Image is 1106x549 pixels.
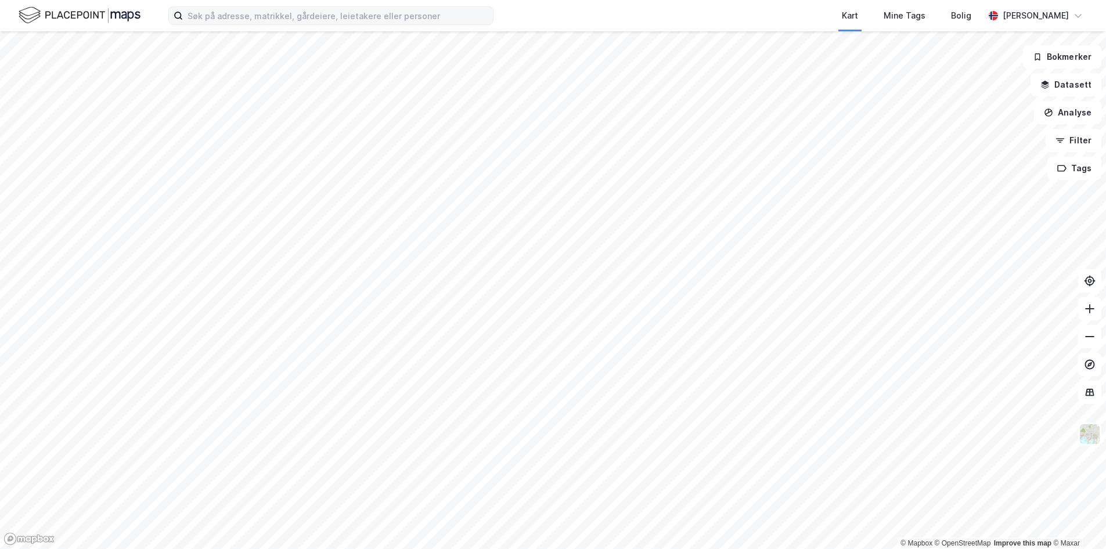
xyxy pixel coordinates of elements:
button: Analyse [1034,101,1101,124]
a: Mapbox [900,539,932,547]
button: Filter [1046,129,1101,152]
button: Bokmerker [1023,45,1101,68]
img: Z [1079,423,1101,445]
a: Mapbox homepage [3,532,55,546]
a: OpenStreetMap [935,539,991,547]
input: Søk på adresse, matrikkel, gårdeiere, leietakere eller personer [183,7,493,24]
div: Kart [842,9,858,23]
a: Improve this map [994,539,1051,547]
div: [PERSON_NAME] [1003,9,1069,23]
iframe: Chat Widget [1048,493,1106,549]
img: logo.f888ab2527a4732fd821a326f86c7f29.svg [19,5,140,26]
div: Mine Tags [884,9,925,23]
button: Datasett [1031,73,1101,96]
button: Tags [1047,157,1101,180]
div: Bolig [951,9,971,23]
